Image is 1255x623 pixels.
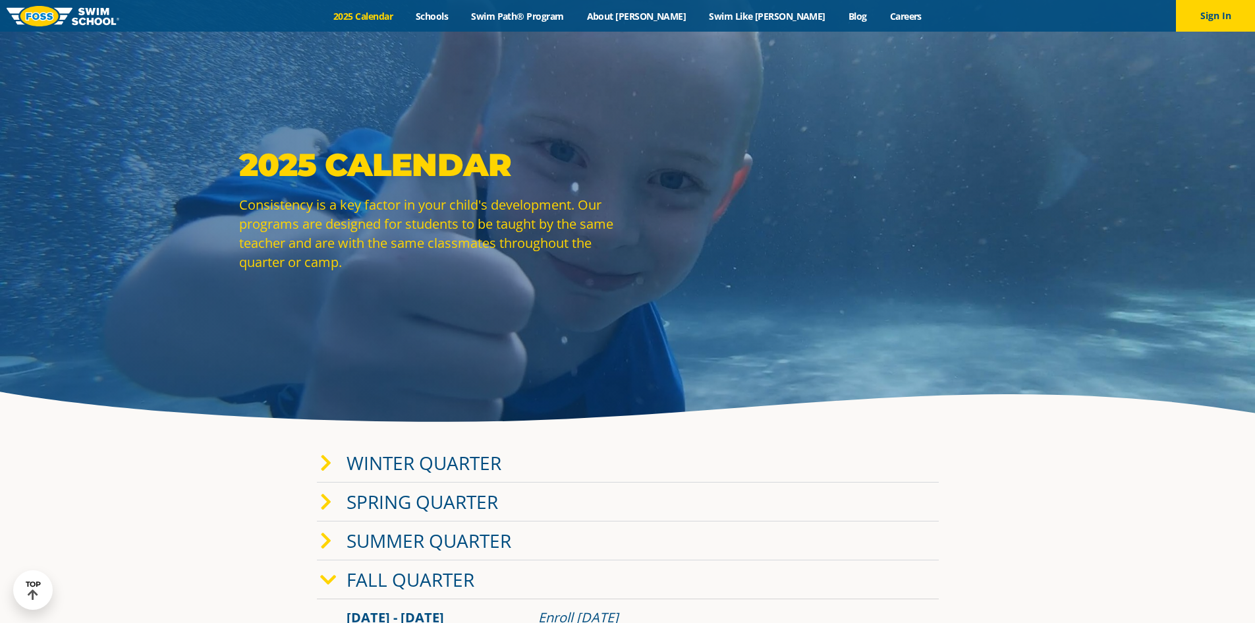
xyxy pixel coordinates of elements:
strong: 2025 Calendar [239,146,511,184]
a: 2025 Calendar [322,10,404,22]
a: Swim Like [PERSON_NAME] [698,10,837,22]
a: Swim Path® Program [460,10,575,22]
a: Winter Quarter [347,450,501,475]
a: Summer Quarter [347,528,511,553]
a: About [PERSON_NAME] [575,10,698,22]
a: Blog [837,10,878,22]
p: Consistency is a key factor in your child's development. Our programs are designed for students t... [239,195,621,272]
img: FOSS Swim School Logo [7,6,119,26]
a: Careers [878,10,933,22]
a: Spring Quarter [347,489,498,514]
a: Schools [404,10,460,22]
div: TOP [26,580,41,601]
a: Fall Quarter [347,567,474,592]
